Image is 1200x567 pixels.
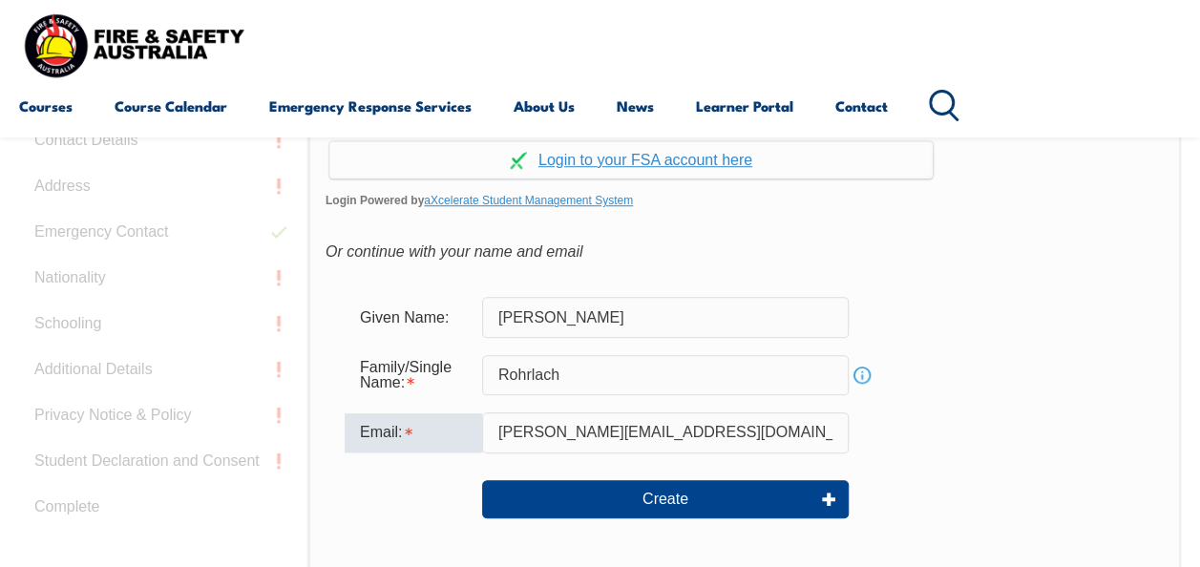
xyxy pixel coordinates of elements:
[345,413,482,451] div: Email is required.
[617,83,654,129] a: News
[482,480,849,518] button: Create
[849,362,875,388] a: Info
[269,83,472,129] a: Emergency Response Services
[19,83,73,129] a: Courses
[835,83,888,129] a: Contact
[514,83,575,129] a: About Us
[345,349,482,401] div: Family/Single Name is required.
[696,83,793,129] a: Learner Portal
[326,186,1164,215] span: Login Powered by
[326,238,1164,266] div: Or continue with your name and email
[115,83,227,129] a: Course Calendar
[424,194,633,207] a: aXcelerate Student Management System
[510,152,527,169] img: Log in withaxcelerate
[345,299,482,335] div: Given Name:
